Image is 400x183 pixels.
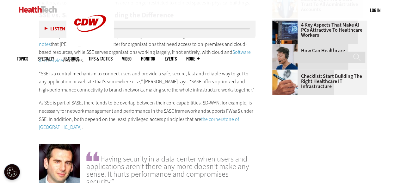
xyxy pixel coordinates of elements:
[66,42,114,48] a: CDW
[272,70,298,95] img: Person with a clipboard checking a list
[39,70,256,94] p: “SSE is a central mechanism to connect users and provide a safe, secure, fast and reliable way to...
[4,164,20,180] div: Cookie Settings
[370,7,380,13] a: Log in
[272,44,298,70] img: Healthcare contact center
[122,56,132,61] a: Video
[39,99,256,131] p: As SSE is part of SASE, there tends to be overlap between their core capabilities. SD-WAN, for ex...
[4,164,20,180] button: Open Preferences
[141,56,155,61] a: MonITor
[19,6,57,13] img: Home
[186,56,200,61] span: More
[89,56,113,61] a: Tips & Tactics
[39,116,239,131] a: the cornerstone of [GEOGRAPHIC_DATA]
[165,56,177,61] a: Events
[64,56,79,61] a: Features
[17,56,28,61] span: Topics
[370,7,380,14] div: User menu
[272,44,301,49] a: Healthcare contact center
[272,74,363,89] a: Checklist: Start Building the Right Healthcare IT Infrastructure
[38,56,54,61] span: Specialty
[272,70,301,75] a: Person with a clipboard checking a list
